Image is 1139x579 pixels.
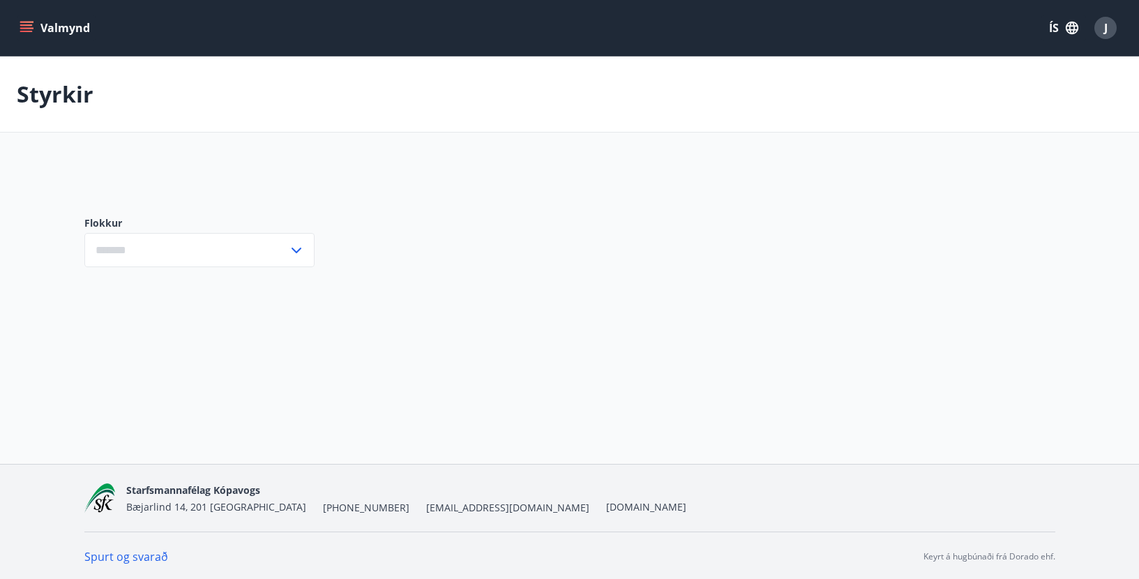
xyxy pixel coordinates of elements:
a: [DOMAIN_NAME] [606,500,686,513]
label: Flokkur [84,216,315,230]
button: J [1089,11,1122,45]
button: menu [17,15,96,40]
span: J [1104,20,1108,36]
span: Bæjarlind 14, 201 [GEOGRAPHIC_DATA] [126,500,306,513]
button: ÍS [1041,15,1086,40]
span: Starfsmannafélag Kópavogs [126,483,260,497]
p: Styrkir [17,79,93,110]
img: x5MjQkxwhnYn6YREZUTEa9Q4KsBUeQdWGts9Dj4O.png [84,483,116,513]
span: [PHONE_NUMBER] [323,501,409,515]
span: [EMAIL_ADDRESS][DOMAIN_NAME] [426,501,589,515]
p: Keyrt á hugbúnaði frá Dorado ehf. [923,550,1055,563]
a: Spurt og svarað [84,549,168,564]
